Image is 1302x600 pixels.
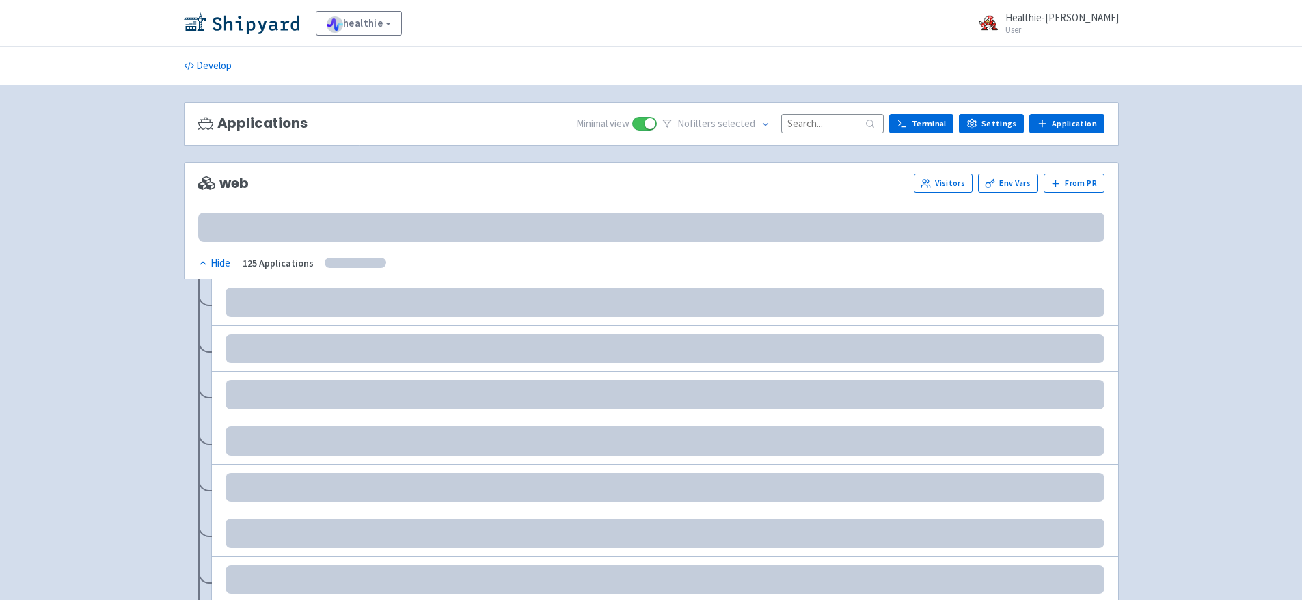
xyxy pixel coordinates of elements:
span: web [198,176,249,191]
h3: Applications [198,115,308,131]
span: No filter s [677,116,755,132]
span: selected [718,117,755,130]
span: Minimal view [576,116,629,132]
div: Hide [198,256,230,271]
a: Env Vars [978,174,1038,193]
button: From PR [1044,174,1104,193]
a: healthie [316,11,403,36]
span: Healthie-[PERSON_NAME] [1005,11,1119,24]
a: Application [1029,114,1104,133]
div: 125 Applications [243,256,314,271]
a: Settings [959,114,1024,133]
input: Search... [781,114,884,133]
a: Healthie-[PERSON_NAME] User [970,12,1119,34]
a: Terminal [889,114,953,133]
a: Develop [184,47,232,85]
a: Visitors [914,174,973,193]
img: Shipyard logo [184,12,299,34]
button: Hide [198,256,232,271]
small: User [1005,25,1119,34]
